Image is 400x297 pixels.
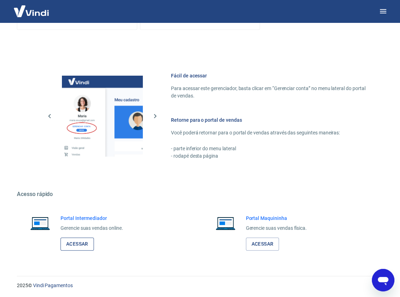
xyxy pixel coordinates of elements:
[246,225,307,232] p: Gerencie suas vendas física.
[17,282,383,289] p: 2025 ©
[211,215,240,232] img: Imagem de um notebook aberto
[171,129,366,137] p: Você poderá retornar para o portal de vendas através das seguintes maneiras:
[171,145,366,152] p: - parte inferior do menu lateral
[62,76,143,157] img: Imagem da dashboard mostrando o botão de gerenciar conta na sidebar no lado esquerdo
[246,215,307,222] h6: Portal Maquininha
[171,116,366,124] h6: Retorne para o portal de vendas
[33,283,73,288] a: Vindi Pagamentos
[61,238,94,251] a: Acessar
[17,191,383,198] h5: Acesso rápido
[25,215,55,232] img: Imagem de um notebook aberto
[171,85,366,100] p: Para acessar este gerenciador, basta clicar em “Gerenciar conta” no menu lateral do portal de ven...
[171,72,366,79] h6: Fácil de acessar
[61,225,123,232] p: Gerencie suas vendas online.
[8,0,54,22] img: Vindi
[171,152,366,160] p: - rodapé desta página
[246,238,279,251] a: Acessar
[61,215,123,222] h6: Portal Intermediador
[372,269,394,291] iframe: Botão para abrir a janela de mensagens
